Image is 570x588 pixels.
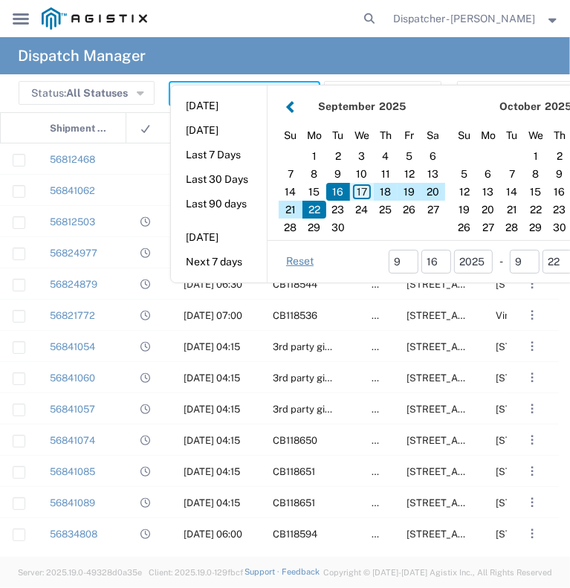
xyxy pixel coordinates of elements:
[302,165,326,183] div: 8
[350,201,374,219] div: 24
[302,147,326,165] div: 1
[500,201,524,219] div: 21
[453,183,476,201] div: 12
[350,183,374,201] div: 17
[531,462,534,480] span: . . .
[273,435,317,446] span: CB118650
[421,201,445,219] div: 27
[500,219,524,236] div: 28
[302,201,326,219] div: 22
[531,431,534,449] span: . . .
[50,216,95,227] a: 56812503
[389,250,418,274] input: mm
[372,497,394,508] span: false
[66,87,128,99] span: All Statuses
[302,124,326,147] div: Monday
[184,310,242,321] span: 09/16/2025, 07:00
[453,124,476,147] div: Sunday
[421,183,445,201] div: 20
[279,219,302,236] div: 28
[394,10,536,27] span: Dispatcher - Cameron Bowman
[421,147,445,165] div: 6
[499,253,503,269] span: -
[171,119,267,142] button: [DATE]
[531,337,534,355] span: . . .
[372,466,394,477] span: false
[302,219,326,236] div: 29
[476,219,500,236] div: 27
[500,183,524,201] div: 14
[398,124,421,147] div: Friday
[476,201,500,219] div: 20
[500,100,542,112] strong: October
[500,124,524,147] div: Tuesday
[50,372,95,384] a: 56841060
[326,124,350,147] div: Tuesday
[273,404,358,415] span: 3rd party giveaway
[171,193,267,216] button: Last 90 days
[326,147,350,165] div: 2
[184,466,240,477] span: 09/17/2025, 04:15
[324,81,441,105] button: Saved Searches
[454,250,493,274] input: yyyy
[50,310,95,321] a: 56821772
[184,341,240,352] span: 09/17/2025, 04:15
[522,430,543,450] button: ...
[524,147,548,165] div: 1
[421,165,445,183] div: 13
[184,372,240,384] span: 09/17/2025, 04:15
[50,154,95,165] a: 56812468
[323,566,552,579] span: Copyright © [DATE]-[DATE] Agistix Inc., All Rights Reserved
[531,306,534,324] span: . . .
[372,404,394,415] span: false
[50,497,95,508] a: 56841089
[50,113,110,144] span: Shipment No.
[372,341,394,352] span: false
[350,124,374,147] div: Wednesday
[522,461,543,482] button: ...
[50,466,95,477] a: 56841085
[149,568,243,577] span: Client: 2025.19.0-129fbcf
[374,201,398,219] div: 25
[524,201,548,219] div: 22
[273,529,317,540] span: CB118594
[522,274,543,294] button: ...
[273,310,317,321] span: CB118536
[522,336,543,357] button: ...
[421,124,445,147] div: Saturday
[522,305,543,326] button: ...
[398,201,421,219] div: 26
[184,435,240,446] span: 09/17/2025, 04:15
[398,183,421,201] div: 19
[50,279,97,290] a: 56824879
[18,568,142,577] span: Server: 2025.19.0-49328d0a35e
[184,529,242,540] span: 09/17/2025, 06:00
[171,251,267,274] button: Next 7 days
[524,165,548,183] div: 8
[302,183,326,201] div: 15
[279,124,302,147] div: Sunday
[184,404,240,415] span: 09/17/2025, 04:15
[374,124,398,147] div: Thursday
[407,279,554,290] span: 7150 Meridian Rd, Vacaville, California, 95688, United States
[398,147,421,165] div: 5
[372,372,394,384] span: false
[50,248,97,259] a: 56824977
[531,494,534,511] span: . . .
[171,143,267,167] button: Last 7 Days
[50,404,95,415] a: 56841057
[273,466,315,477] span: CB118651
[326,219,350,236] div: 30
[531,400,534,418] span: . . .
[476,124,500,147] div: Monday
[531,369,534,387] span: . . .
[50,341,95,352] a: 56841054
[372,529,394,540] span: false
[522,367,543,388] button: ...
[374,165,398,183] div: 11
[244,567,282,576] a: Support
[350,165,374,183] div: 10
[273,279,317,290] span: CB118544
[350,147,374,165] div: 3
[510,250,540,274] input: mm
